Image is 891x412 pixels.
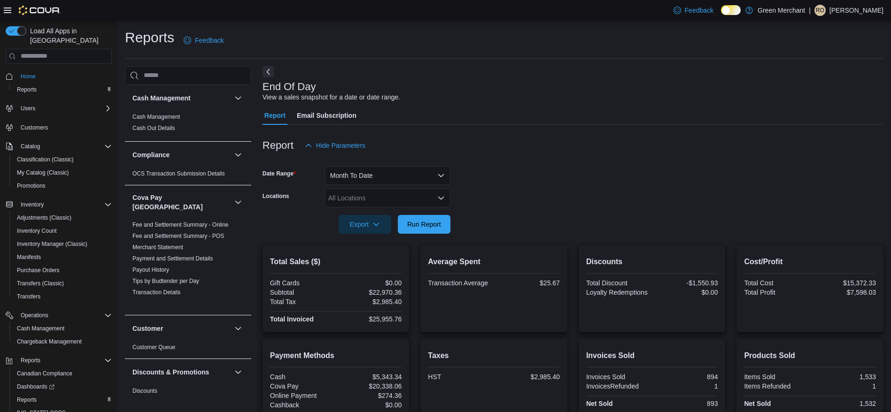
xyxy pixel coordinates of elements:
[9,224,116,237] button: Inventory Count
[125,342,251,359] div: Customer
[132,387,157,395] span: Discounts
[13,167,73,178] a: My Catalog (Classic)
[17,86,37,93] span: Reports
[670,1,717,20] a: Feedback
[17,383,54,390] span: Dashboards
[338,289,402,296] div: $22,970.36
[586,373,650,381] div: Invoices Sold
[132,150,231,160] button: Compliance
[721,5,741,15] input: Dark Mode
[13,336,112,347] span: Chargeback Management
[195,36,224,45] span: Feedback
[586,382,650,390] div: InvoicesRefunded
[132,343,175,351] span: Customer Queue
[586,289,650,296] div: Loyalty Redemptions
[744,289,808,296] div: Total Profit
[263,170,296,177] label: Date Range
[13,336,85,347] a: Chargeback Management
[263,81,316,92] h3: End Of Day
[270,373,334,381] div: Cash
[132,193,231,212] button: Cova Pay [GEOGRAPHIC_DATA]
[744,382,808,390] div: Items Refunded
[654,400,718,407] div: 893
[263,66,274,77] button: Next
[297,106,356,125] span: Email Subscription
[132,124,175,132] span: Cash Out Details
[13,291,44,302] a: Transfers
[13,167,112,178] span: My Catalog (Classic)
[814,5,826,16] div: Rhiannon O'Brien
[744,373,808,381] div: Items Sold
[338,298,402,305] div: $2,985.40
[13,265,112,276] span: Purchase Orders
[17,310,52,321] button: Operations
[270,382,334,390] div: Cova Pay
[654,279,718,287] div: -$1,550.93
[17,122,112,133] span: Customers
[132,244,183,251] span: Merchant Statement
[132,93,191,103] h3: Cash Management
[9,83,116,96] button: Reports
[812,289,876,296] div: $7,598.03
[13,323,68,334] a: Cash Management
[232,149,244,160] button: Compliance
[132,266,169,274] span: Payout History
[13,394,40,405] a: Reports
[13,212,112,223] span: Adjustments (Classic)
[132,93,231,103] button: Cash Management
[407,220,441,229] span: Run Report
[428,256,560,267] h2: Average Spent
[13,368,76,379] a: Canadian Compliance
[132,367,209,377] h3: Discounts & Promotions
[2,198,116,211] button: Inventory
[21,201,44,208] span: Inventory
[9,322,116,335] button: Cash Management
[232,366,244,378] button: Discounts & Promotions
[654,382,718,390] div: 1
[338,373,402,381] div: $5,343.34
[428,350,560,361] h2: Taxes
[496,279,560,287] div: $25.67
[132,289,180,296] a: Transaction Details
[232,92,244,104] button: Cash Management
[17,267,60,274] span: Purchase Orders
[232,323,244,334] button: Customer
[812,400,876,407] div: 1,532
[125,28,174,47] h1: Reports
[13,238,91,250] a: Inventory Manager (Classic)
[812,279,876,287] div: $15,372.33
[270,279,334,287] div: Gift Cards
[758,5,805,16] p: Green Merchant
[437,194,445,202] button: Open list of options
[654,373,718,381] div: 894
[17,199,112,210] span: Inventory
[721,15,721,15] span: Dark Mode
[132,150,170,160] h3: Compliance
[270,315,314,323] strong: Total Invoiced
[17,293,40,300] span: Transfers
[132,367,231,377] button: Discounts & Promotions
[21,312,48,319] span: Operations
[17,103,39,114] button: Users
[338,279,402,287] div: $0.00
[17,169,69,176] span: My Catalog (Classic)
[13,381,112,392] span: Dashboards
[9,367,116,380] button: Canadian Compliance
[270,289,334,296] div: Subtotal
[17,141,112,152] span: Catalog
[17,103,112,114] span: Users
[428,279,492,287] div: Transaction Average
[338,401,402,409] div: $0.00
[13,154,77,165] a: Classification (Classic)
[13,394,112,405] span: Reports
[654,289,718,296] div: $0.00
[338,315,402,323] div: $25,955.76
[270,350,402,361] h2: Payment Methods
[2,309,116,322] button: Operations
[13,84,40,95] a: Reports
[2,121,116,134] button: Customers
[17,214,71,221] span: Adjustments (Classic)
[744,400,771,407] strong: Net Sold
[17,355,44,366] button: Reports
[263,92,400,102] div: View a sales snapshot for a date or date range.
